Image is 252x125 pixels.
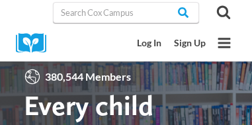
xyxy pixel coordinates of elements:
input: Search Cox Campus [53,2,199,23]
span: 380,544 Members [41,68,136,85]
img: Cox Campus [16,33,56,54]
a: Sign Up [167,32,212,55]
button: Open menu [212,31,236,55]
a: Log In [130,32,167,55]
nav: Secondary Mobile Navigation [130,32,212,55]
